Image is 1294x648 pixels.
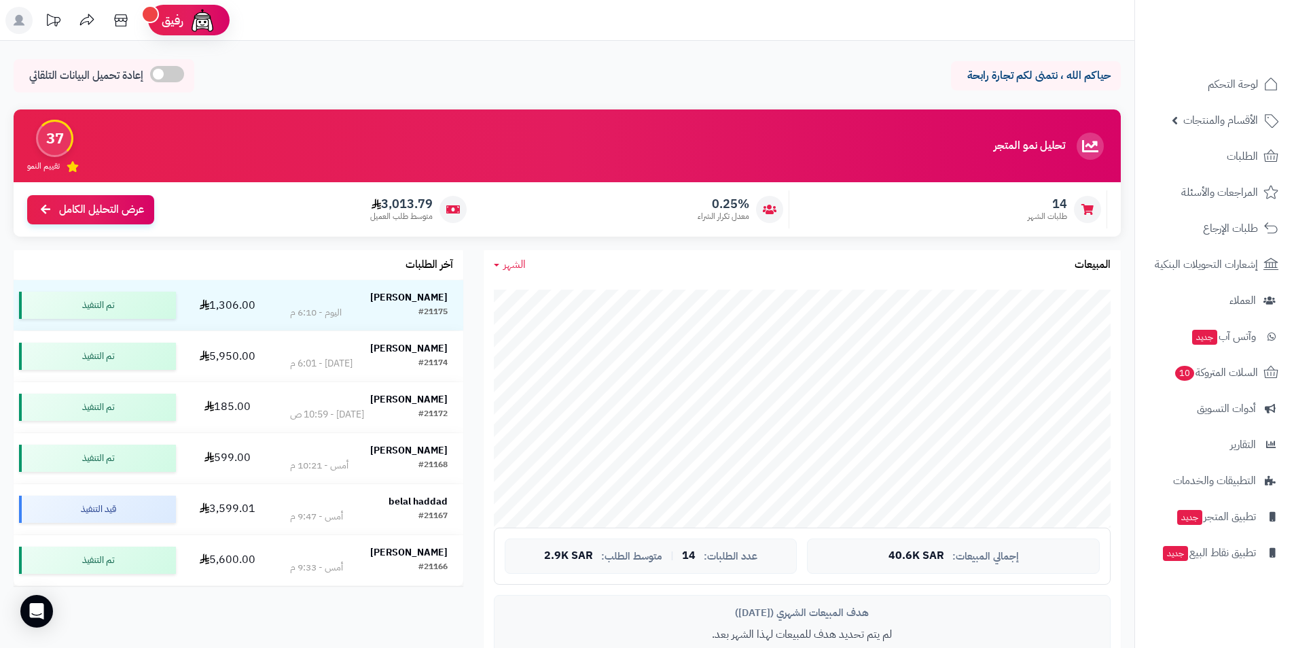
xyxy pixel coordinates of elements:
h3: المبيعات [1075,259,1111,271]
a: العملاء [1143,284,1286,317]
a: إشعارات التحويلات البنكية [1143,248,1286,281]
span: العملاء [1229,291,1256,310]
td: 5,600.00 [181,535,274,585]
span: التطبيقات والخدمات [1173,471,1256,490]
div: تم التنفيذ [19,343,176,370]
div: أمس - 10:21 م [290,459,348,473]
td: 1,306.00 [181,280,274,330]
div: اليوم - 6:10 م [290,306,342,320]
span: طلبات الإرجاع [1203,219,1258,238]
span: الشهر [503,256,526,273]
a: التقارير [1143,428,1286,461]
div: #21174 [418,357,448,371]
img: ai-face.png [189,7,216,34]
strong: [PERSON_NAME] [370,545,448,560]
span: الأقسام والمنتجات [1183,111,1258,130]
span: | [670,551,674,561]
div: #21167 [418,510,448,524]
span: رفيق [162,12,183,29]
span: 14 [682,550,696,562]
span: 14 [1028,197,1067,211]
a: الشهر [494,257,526,273]
strong: [PERSON_NAME] [370,341,448,356]
div: [DATE] - 6:01 م [290,357,353,371]
div: #21172 [418,408,448,422]
span: السلات المتروكة [1174,363,1258,382]
div: تم التنفيذ [19,394,176,421]
span: 3,013.79 [370,197,433,211]
span: إجمالي المبيعات: [952,551,1019,562]
img: logo-2.png [1202,10,1281,39]
strong: [PERSON_NAME] [370,290,448,305]
span: معدل تكرار الشراء [698,211,749,222]
a: المراجعات والأسئلة [1143,176,1286,209]
a: طلبات الإرجاع [1143,212,1286,245]
h3: تحليل نمو المتجر [994,140,1065,152]
span: 2.9K SAR [544,550,593,562]
span: إعادة تحميل البيانات التلقائي [29,68,143,84]
strong: belal haddad [389,494,448,509]
span: الطلبات [1227,147,1258,166]
span: تقييم النمو [27,160,60,172]
span: وآتس آب [1191,327,1256,346]
span: عرض التحليل الكامل [59,202,144,218]
div: تم التنفيذ [19,292,176,319]
div: تم التنفيذ [19,445,176,472]
strong: [PERSON_NAME] [370,443,448,458]
div: هدف المبيعات الشهري ([DATE]) [505,606,1100,620]
span: أدوات التسويق [1197,399,1256,418]
a: لوحة التحكم [1143,68,1286,101]
td: 5,950.00 [181,331,274,381]
a: أدوات التسويق [1143,392,1286,425]
div: #21168 [418,459,448,473]
span: تطبيق المتجر [1176,507,1256,526]
td: 3,599.01 [181,484,274,534]
div: أمس - 9:33 م [290,561,343,575]
a: تطبيق نقاط البيعجديد [1143,536,1286,569]
strong: [PERSON_NAME] [370,392,448,407]
a: الطلبات [1143,140,1286,173]
td: 185.00 [181,382,274,432]
div: Open Intercom Messenger [20,595,53,628]
span: جديد [1163,546,1188,561]
span: 40.6K SAR [888,550,944,562]
span: جديد [1177,510,1202,525]
span: تطبيق نقاط البيع [1162,543,1256,562]
p: حياكم الله ، نتمنى لكم تجارة رابحة [961,68,1111,84]
a: وآتس آبجديد [1143,320,1286,353]
div: أمس - 9:47 م [290,510,343,524]
td: 599.00 [181,433,274,483]
span: طلبات الشهر [1028,211,1067,222]
a: التطبيقات والخدمات [1143,464,1286,497]
span: 0.25% [698,197,749,211]
div: تم التنفيذ [19,547,176,574]
span: متوسط طلب العميل [370,211,433,222]
span: التقارير [1230,435,1256,454]
div: #21175 [418,306,448,320]
a: السلات المتروكة10 [1143,356,1286,389]
span: المراجعات والأسئلة [1181,183,1258,202]
span: جديد [1192,330,1217,345]
span: إشعارات التحويلات البنكية [1155,255,1258,274]
h3: آخر الطلبات [406,259,453,271]
div: [DATE] - 10:59 ص [290,408,364,422]
span: متوسط الطلب: [601,551,662,562]
div: قيد التنفيذ [19,496,176,523]
span: 10 [1175,366,1195,381]
span: عدد الطلبات: [704,551,757,562]
a: عرض التحليل الكامل [27,195,154,224]
a: تطبيق المتجرجديد [1143,500,1286,533]
a: تحديثات المنصة [36,7,70,37]
div: #21166 [418,561,448,575]
p: لم يتم تحديد هدف للمبيعات لهذا الشهر بعد. [505,627,1100,643]
span: لوحة التحكم [1208,75,1258,94]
